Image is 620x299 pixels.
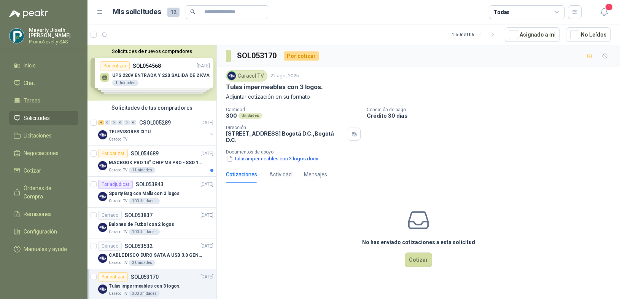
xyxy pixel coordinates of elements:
div: Cerrado [98,211,122,220]
span: Cotizar [24,166,41,175]
h3: SOL053170 [237,50,278,62]
a: Negociaciones [9,146,78,160]
div: 3 Unidades [129,260,155,266]
p: Crédito 30 días [367,112,617,119]
p: [DATE] [200,273,213,281]
p: 22 ago, 2025 [270,72,299,80]
a: Cotizar [9,163,78,178]
p: Documentos de apoyo [226,149,617,155]
p: Caracol TV [109,229,127,235]
button: Solicitudes de nuevos compradores [91,48,213,54]
img: Company Logo [98,130,107,139]
div: 4 [98,120,104,125]
p: Tulas impermeables con 3 logos. [226,83,323,91]
div: 0 [130,120,136,125]
p: Adjuntar cotización en su formato [226,93,611,101]
div: 0 [111,120,117,125]
img: Company Logo [98,161,107,170]
div: Por cotizar [284,51,319,61]
div: 0 [118,120,123,125]
a: Chat [9,76,78,90]
p: SOL053532 [125,243,153,249]
div: Caracol TV [226,70,267,82]
div: Por adjudicar [98,180,133,189]
p: SOL053843 [136,182,164,187]
span: Negociaciones [24,149,59,157]
p: [DATE] [200,181,213,188]
h1: Mis solicitudes [113,6,161,18]
button: tulas impermeables con 3 logos.docx [226,155,319,163]
p: CABLE DISCO DURO SATA A USB 3.0 GENERICO [109,252,203,259]
span: Remisiones [24,210,52,218]
p: Caracol TV [109,136,127,142]
div: 1 - 50 de 106 [452,29,499,41]
div: Solicitudes de tus compradores [87,101,216,115]
a: Por cotizarSOL054689[DATE] Company LogoMACBOOK PRO 14" CHIP M4 PRO - SSD 1TB RAM 24GBCaracol TV1 ... [87,146,216,177]
a: Solicitudes [9,111,78,125]
p: Balones de Futbol con 2 logos [109,221,174,228]
p: [DATE] [200,212,213,219]
p: Caracol TV [109,260,127,266]
span: Tareas [24,96,40,105]
a: Remisiones [9,207,78,221]
p: Sporty Bag con Malla con 3 logos [109,190,180,197]
span: 1 [605,3,613,11]
div: Solicitudes de nuevos compradoresPor cotizarSOL054568[DATE] UPS 220V ENTRADA Y 220 SALIDA DE 2 KV... [87,45,216,101]
img: Company Logo [98,223,107,232]
p: [DATE] [200,150,213,157]
span: Inicio [24,61,36,70]
a: Configuración [9,224,78,239]
h3: No has enviado cotizaciones a esta solicitud [362,238,475,246]
a: Licitaciones [9,128,78,143]
p: 300 [226,112,237,119]
p: SOL054689 [131,151,159,156]
div: Por cotizar [98,272,128,281]
p: PromoNovelty SAS [29,40,78,44]
button: No Leídos [566,27,611,42]
div: 100 Unidades [129,198,160,204]
p: Dirección [226,125,345,130]
div: Por cotizar [98,149,128,158]
span: Solicitudes [24,114,50,122]
span: Manuales y ayuda [24,245,67,253]
div: Cerrado [98,241,122,251]
img: Company Logo [98,285,107,294]
img: Company Logo [227,72,236,80]
div: Todas [494,8,510,16]
p: Caracol TV [109,198,127,204]
p: Mayerly Jiseth [PERSON_NAME] [29,27,78,38]
span: 12 [167,8,180,17]
p: Tulas impermeables con 3 logos. [109,283,181,290]
p: SOL053170 [131,274,159,280]
a: CerradoSOL053532[DATE] Company LogoCABLE DISCO DURO SATA A USB 3.0 GENERICOCaracol TV3 Unidades [87,238,216,269]
div: Mensajes [304,170,327,179]
p: Cantidad [226,107,361,112]
div: 100 Unidades [129,229,160,235]
p: [DATE] [200,243,213,250]
img: Company Logo [10,29,24,43]
a: Por adjudicarSOL053843[DATE] Company LogoSporty Bag con Malla con 3 logosCaracol TV100 Unidades [87,177,216,208]
a: Órdenes de Compra [9,181,78,204]
p: Condición de pago [367,107,617,112]
button: Asignado a mi [505,27,560,42]
a: Tareas [9,93,78,108]
div: 0 [105,120,110,125]
a: Inicio [9,58,78,73]
div: Actividad [269,170,292,179]
button: 1 [597,5,611,19]
span: Licitaciones [24,131,52,140]
img: Company Logo [98,192,107,201]
span: Órdenes de Compra [24,184,71,201]
button: Cotizar [405,253,432,267]
p: [STREET_ADDRESS] Bogotá D.C. , Bogotá D.C. [226,130,345,143]
p: GSOL005289 [139,120,171,125]
div: Unidades [238,113,262,119]
a: CerradoSOL053837[DATE] Company LogoBalones de Futbol con 2 logosCaracol TV100 Unidades [87,208,216,238]
div: 300 Unidades [129,291,160,297]
p: MACBOOK PRO 14" CHIP M4 PRO - SSD 1TB RAM 24GB [109,159,203,166]
a: Manuales y ayuda [9,242,78,256]
img: Company Logo [98,254,107,263]
p: SOL053837 [125,213,153,218]
span: search [190,9,196,14]
div: Cotizaciones [226,170,257,179]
